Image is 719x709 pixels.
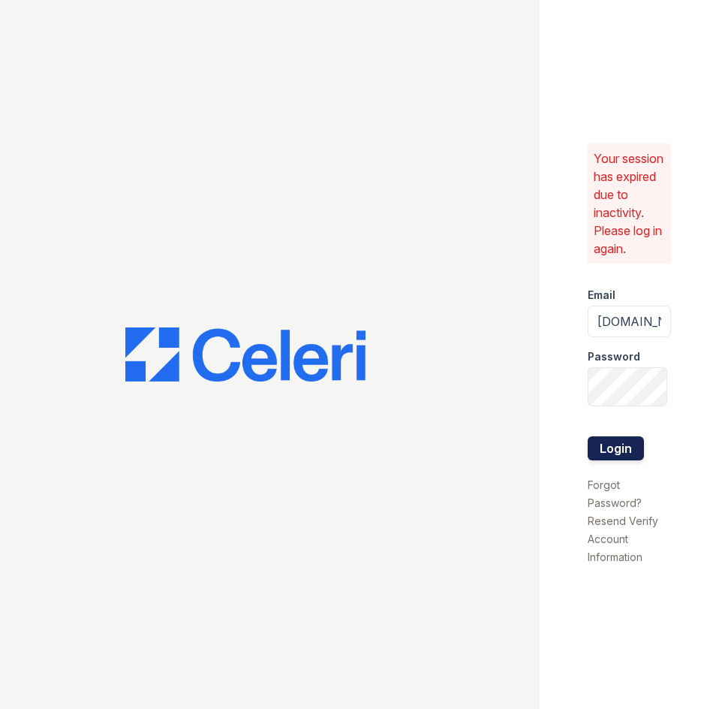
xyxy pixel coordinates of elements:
[588,436,644,460] button: Login
[588,478,642,509] a: Forgot Password?
[588,288,615,303] label: Email
[594,149,666,258] p: Your session has expired due to inactivity. Please log in again.
[125,327,366,382] img: CE_Logo_Blue-a8612792a0a2168367f1c8372b55b34899dd931a85d93a1a3d3e32e68fde9ad4.png
[588,349,640,364] label: Password
[588,514,658,563] a: Resend Verify Account Information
